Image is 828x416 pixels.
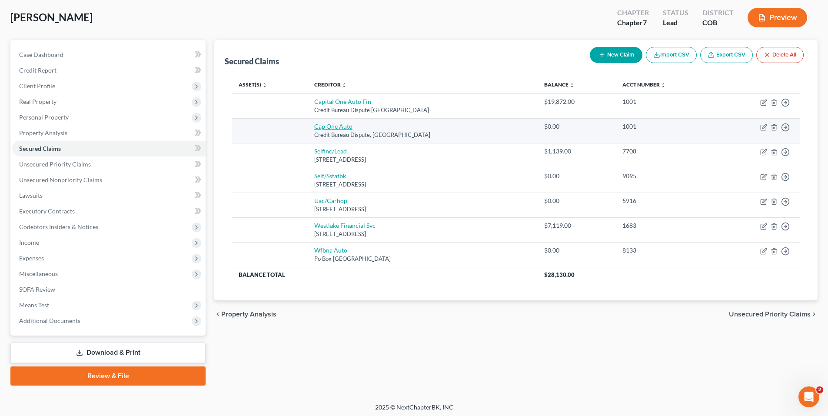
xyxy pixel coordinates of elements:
[544,196,609,205] div: $0.00
[622,172,710,180] div: 9095
[622,221,710,230] div: 1683
[622,246,710,255] div: 8133
[19,113,69,121] span: Personal Property
[702,8,734,18] div: District
[314,246,347,254] a: Wfbna Auto
[314,255,530,263] div: Po Box [GEOGRAPHIC_DATA]
[544,271,575,278] span: $28,130.00
[544,172,609,180] div: $0.00
[19,51,63,58] span: Case Dashboard
[544,221,609,230] div: $7,119.00
[19,223,98,230] span: Codebtors Insiders & Notices
[622,97,710,106] div: 1001
[10,366,206,386] a: Review & File
[19,160,91,168] span: Unsecured Priority Claims
[12,63,206,78] a: Credit Report
[12,188,206,203] a: Lawsuits
[342,83,347,88] i: unfold_more
[314,81,347,88] a: Creditor unfold_more
[12,141,206,156] a: Secured Claims
[314,172,346,180] a: Self/Sstatbk
[798,386,819,407] iframe: Intercom live chat
[811,311,818,318] i: chevron_right
[646,47,697,63] button: Import CSV
[544,81,575,88] a: Balance unfold_more
[729,311,811,318] span: Unsecured Priority Claims
[262,83,267,88] i: unfold_more
[314,131,530,139] div: Credit Bureau Dispute, [GEOGRAPHIC_DATA]
[314,123,352,130] a: Cap One Auto
[232,267,537,283] th: Balance Total
[19,67,57,74] span: Credit Report
[661,83,666,88] i: unfold_more
[225,56,279,67] div: Secured Claims
[12,203,206,219] a: Executory Contracts
[702,18,734,28] div: COB
[314,180,530,189] div: [STREET_ADDRESS]
[314,98,371,105] a: Capital One Auto Fin
[544,97,609,106] div: $19,872.00
[643,18,647,27] span: 7
[19,286,55,293] span: SOFA Review
[214,311,221,318] i: chevron_left
[617,8,649,18] div: Chapter
[19,254,44,262] span: Expenses
[544,246,609,255] div: $0.00
[622,196,710,205] div: 5916
[214,311,276,318] button: chevron_left Property Analysis
[622,122,710,131] div: 1001
[314,222,376,229] a: Westlake Financial Svc
[19,270,58,277] span: Miscellaneous
[569,83,575,88] i: unfold_more
[756,47,804,63] button: Delete All
[19,98,57,105] span: Real Property
[663,8,688,18] div: Status
[314,197,347,204] a: Uac/Carhop
[19,207,75,215] span: Executory Contracts
[314,230,530,238] div: [STREET_ADDRESS]
[729,311,818,318] button: Unsecured Priority Claims chevron_right
[10,11,93,23] span: [PERSON_NAME]
[12,282,206,297] a: SOFA Review
[314,147,347,155] a: Selfinc/Lead
[19,317,80,324] span: Additional Documents
[622,81,666,88] a: Acct Number unfold_more
[19,82,55,90] span: Client Profile
[544,147,609,156] div: $1,139.00
[19,145,61,152] span: Secured Claims
[314,205,530,213] div: [STREET_ADDRESS]
[12,47,206,63] a: Case Dashboard
[622,147,710,156] div: 7708
[12,172,206,188] a: Unsecured Nonpriority Claims
[19,301,49,309] span: Means Test
[617,18,649,28] div: Chapter
[19,192,43,199] span: Lawsuits
[314,156,530,164] div: [STREET_ADDRESS]
[748,8,807,27] button: Preview
[19,239,39,246] span: Income
[314,106,530,114] div: Credit Bureau Dispute [GEOGRAPHIC_DATA]
[700,47,753,63] a: Export CSV
[10,343,206,363] a: Download & Print
[12,125,206,141] a: Property Analysis
[221,311,276,318] span: Property Analysis
[663,18,688,28] div: Lead
[19,129,67,136] span: Property Analysis
[544,122,609,131] div: $0.00
[12,156,206,172] a: Unsecured Priority Claims
[816,386,823,393] span: 2
[19,176,102,183] span: Unsecured Nonpriority Claims
[590,47,642,63] button: New Claim
[239,81,267,88] a: Asset(s) unfold_more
